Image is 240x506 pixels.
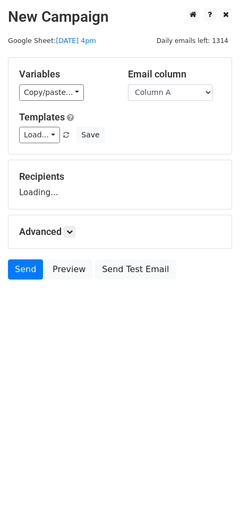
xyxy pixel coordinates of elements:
h2: New Campaign [8,8,232,26]
h5: Advanced [19,226,221,238]
div: Loading... [19,171,221,198]
a: Send Test Email [95,259,176,280]
small: Google Sheet: [8,37,96,45]
button: Save [76,127,104,143]
h5: Email column [128,68,221,80]
a: Daily emails left: 1314 [153,37,232,45]
a: [DATE] 4pm [56,37,96,45]
h5: Recipients [19,171,221,182]
h5: Variables [19,68,112,80]
a: Load... [19,127,60,143]
a: Templates [19,111,65,123]
span: Daily emails left: 1314 [153,35,232,47]
a: Send [8,259,43,280]
a: Preview [46,259,92,280]
a: Copy/paste... [19,84,84,101]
